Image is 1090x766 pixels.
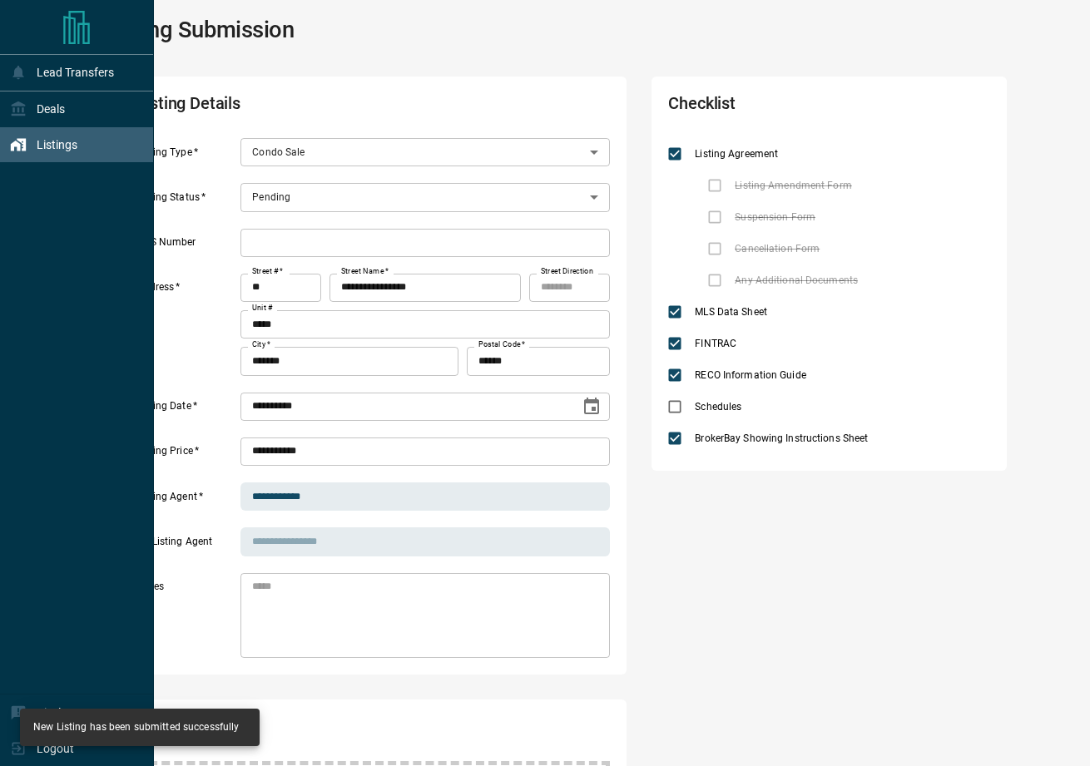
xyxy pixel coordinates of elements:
span: Any Additional Documents [731,273,862,288]
span: BrokerBay Showing Instructions Sheet [691,431,872,446]
span: Cancellation Form [731,241,824,256]
label: Unit # [252,303,273,314]
label: Listing Date [136,399,236,421]
label: City [252,339,270,350]
label: Notes [136,580,236,658]
label: Listing Price [136,444,236,466]
label: Listing Agent [136,490,236,511]
label: Street Name [341,266,389,277]
label: Listing Status [136,190,236,212]
button: Choose date, selected date is Oct 13, 2025 [575,390,608,423]
span: RECO Information Guide [691,368,810,383]
h2: Listing Details [136,93,420,121]
span: Schedules [691,399,746,414]
label: MLS Number [136,235,236,257]
label: Postal Code [478,339,525,350]
span: MLS Data Sheet [691,304,771,319]
label: Co Listing Agent [136,535,236,556]
label: Listing Type [136,146,236,167]
span: FINTRAC [691,336,741,351]
span: Listing Amendment Form [731,178,855,193]
span: Listing Agreement [691,146,782,161]
label: Address [136,280,236,375]
span: Suspension Form [731,210,820,225]
div: Pending [240,183,610,211]
div: New Listing has been submitted successfully [33,714,240,741]
h2: Checklist [668,93,861,121]
h2: Documents [136,716,420,744]
label: Street Direction [541,266,593,277]
h1: New Listing Submission [57,17,295,43]
label: Street # [252,266,283,277]
div: Condo Sale [240,138,610,166]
